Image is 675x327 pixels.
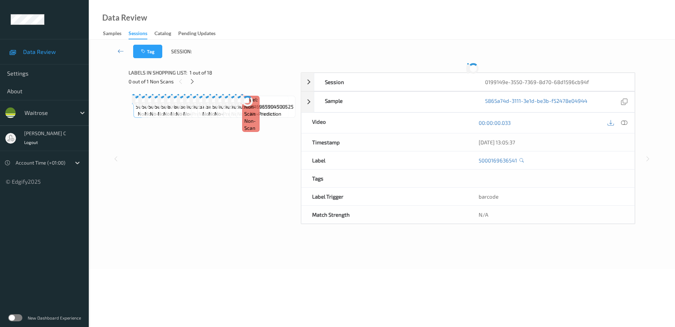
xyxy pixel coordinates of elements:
div: Session0199149e-3550-7369-8d70-68d1596cb94f [301,73,635,91]
a: Sessions [129,29,154,39]
span: non-scan [244,117,258,132]
span: Label: Non-Scan [244,96,258,117]
a: Samples [103,29,129,39]
div: 0 out of 1 Non Scans [129,77,296,86]
a: 5865a74d-3111-3e1d-be3b-f52478e04944 [485,97,587,107]
div: Label Trigger [301,188,468,205]
a: Pending Updates [178,29,223,39]
span: no-prediction [176,110,207,117]
span: Session: [171,48,192,55]
span: no-prediction [202,110,234,117]
span: no-prediction [208,110,240,117]
div: Tags [301,170,468,187]
span: no-prediction [145,110,176,117]
span: no-prediction [138,110,169,117]
span: Labels in shopping list: [129,69,187,76]
div: N/A [468,206,635,223]
div: Samples [103,30,121,39]
div: Video [301,113,468,133]
span: no-prediction [150,110,181,117]
div: Catalog [154,30,171,39]
span: no-prediction [183,110,214,117]
span: no-prediction [214,110,246,117]
div: Sessions [129,30,147,39]
span: no-prediction [170,110,202,117]
div: Session [314,73,474,91]
a: Catalog [154,29,178,39]
div: [DATE] 13:05:37 [479,139,624,146]
span: Label: 10500016965904500525 [238,96,294,110]
button: Tag [133,45,162,58]
div: Sample [314,92,474,112]
div: 0199149e-3550-7369-8d70-68d1596cb94f [474,73,635,91]
div: Match Strength [301,206,468,223]
span: no-prediction [250,110,281,117]
div: Label [301,151,468,169]
a: 5000169636541 [479,157,517,164]
span: no-prediction [163,110,195,117]
div: barcode [468,188,635,205]
div: Data Review [102,14,147,21]
div: Timestamp [301,133,468,151]
span: no-prediction [158,110,189,117]
a: 00:00:00.033 [479,119,511,126]
div: Pending Updates [178,30,216,39]
span: 1 out of 18 [190,69,212,76]
div: Sample5865a74d-3111-3e1d-be3b-f52478e04944 [301,92,635,112]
